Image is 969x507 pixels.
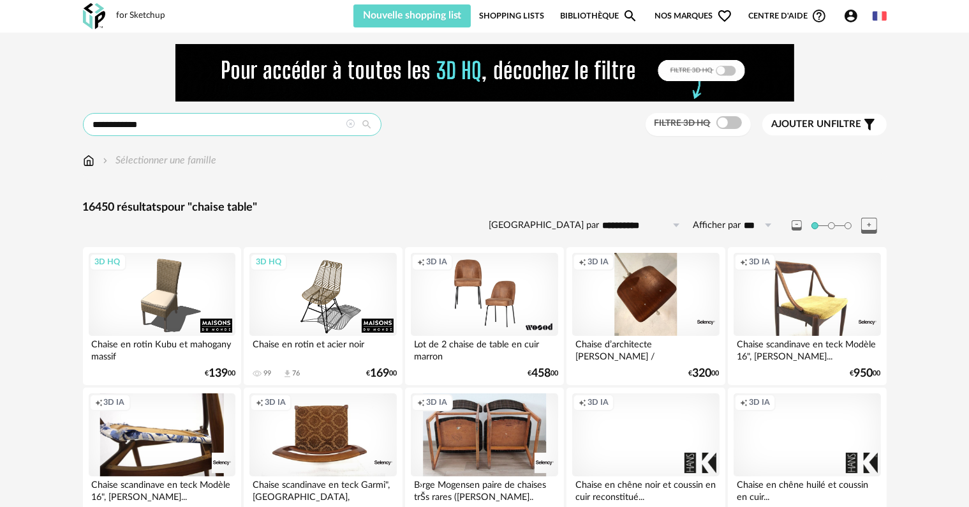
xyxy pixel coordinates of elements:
div: Chaise en rotin et acier noir [249,336,396,361]
span: Magnify icon [623,8,638,24]
img: FILTRE%20HQ%20NEW_V1%20(4).gif [175,44,794,102]
img: fr [873,9,887,23]
span: Creation icon [417,257,425,267]
div: 16450 résultats [83,201,887,215]
img: OXP [83,3,105,29]
span: Download icon [283,369,292,379]
div: Lot de 2 chaise de table en cuir marron [411,336,558,361]
img: svg+xml;base64,PHN2ZyB3aWR0aD0iMTYiIGhlaWdodD0iMTciIHZpZXdCb3g9IjAgMCAxNiAxNyIgZmlsbD0ibm9uZSIgeG... [83,153,94,168]
div: 3D HQ [250,253,287,270]
span: Creation icon [740,257,748,267]
div: Chaise en chêne noir et coussin en cuir reconstitué... [572,476,719,502]
span: 458 [531,369,551,378]
a: Creation icon 3D IA Chaise d’architecte [PERSON_NAME] / [PERSON_NAME] 1971 €32000 [566,247,725,385]
span: Creation icon [95,397,103,407]
span: Heart Outline icon [717,8,732,24]
span: 3D IA [426,257,447,267]
div: € 00 [528,369,558,378]
span: Account Circle icon [843,8,859,24]
button: Nouvelle shopping list [353,4,471,27]
span: 3D IA [588,397,609,407]
span: Creation icon [256,397,263,407]
a: Creation icon 3D IA Chaise scandinave en teck Modèle 16", [PERSON_NAME]... €95000 [728,247,886,385]
span: Nos marques [655,4,732,27]
span: 3D IA [426,397,447,407]
span: 169 [370,369,389,378]
span: filtre [772,118,862,131]
div: € 00 [850,369,881,378]
div: 76 [292,369,300,378]
div: Chaise scandinave en teck Garmi", [GEOGRAPHIC_DATA], [GEOGRAPHIC_DATA], 1960" [249,476,396,502]
img: svg+xml;base64,PHN2ZyB3aWR0aD0iMTYiIGhlaWdodD0iMTYiIHZpZXdCb3g9IjAgMCAxNiAxNiIgZmlsbD0ibm9uZSIgeG... [100,153,110,168]
div: 3D HQ [89,253,126,270]
span: Creation icon [579,397,586,407]
span: Creation icon [740,397,748,407]
span: 3D IA [265,397,286,407]
div: Chaise en chêne huilé et coussin en cuir... [734,476,880,502]
span: Ajouter un [772,119,832,129]
div: for Sketchup [117,10,166,22]
a: BibliothèqueMagnify icon [560,4,638,27]
a: Shopping Lists [479,4,544,27]
span: 3D IA [749,257,770,267]
label: Afficher par [693,220,741,232]
span: Centre d'aideHelp Circle Outline icon [748,8,827,24]
span: Creation icon [417,397,425,407]
span: Help Circle Outline icon [811,8,827,24]
span: 139 [209,369,228,378]
div: € 00 [205,369,235,378]
span: Filter icon [862,117,877,132]
div: Sélectionner une famille [100,153,217,168]
div: € 00 [689,369,720,378]
span: 3D IA [104,397,125,407]
div: 99 [263,369,271,378]
span: Creation icon [579,257,586,267]
span: pour "chaise table" [162,202,258,213]
div: € 00 [366,369,397,378]
span: Nouvelle shopping list [363,10,462,20]
span: 950 [854,369,873,378]
div: Chaise d’architecte [PERSON_NAME] / [PERSON_NAME] 1971 [572,336,719,361]
span: 3D IA [588,257,609,267]
a: 3D HQ Chaise en rotin et acier noir 99 Download icon 76 €16900 [244,247,402,385]
div: Chaise en rotin Kubu et mahogany massif [89,336,235,361]
span: Account Circle icon [843,8,864,24]
div: B›rge Mogensen paire de chaises trŠs rares ([PERSON_NAME].. [411,476,558,502]
span: 320 [693,369,712,378]
div: Chaise scandinave en teck Modèle 16", [PERSON_NAME]... [89,476,235,502]
span: 3D IA [749,397,770,407]
span: Filtre 3D HQ [655,119,711,128]
label: [GEOGRAPHIC_DATA] par [489,220,600,232]
a: 3D HQ Chaise en rotin Kubu et mahogany massif €13900 [83,247,241,385]
button: Ajouter unfiltre Filter icon [762,114,887,135]
a: Creation icon 3D IA Lot de 2 chaise de table en cuir marron €45800 [405,247,563,385]
div: Chaise scandinave en teck Modèle 16", [PERSON_NAME]... [734,336,880,361]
